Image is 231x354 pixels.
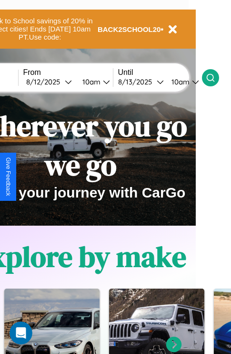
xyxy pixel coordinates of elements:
div: 8 / 13 / 2025 [118,77,157,86]
button: 10am [75,77,113,87]
div: Give Feedback [5,157,11,196]
div: 10am [167,77,192,86]
div: 8 / 12 / 2025 [26,77,65,86]
button: 8/12/2025 [23,77,75,87]
label: From [23,68,113,77]
div: 10am [78,77,103,86]
button: 10am [164,77,202,87]
iframe: Intercom live chat [10,322,32,344]
label: Until [118,68,202,77]
b: BACK2SCHOOL20 [98,25,161,33]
